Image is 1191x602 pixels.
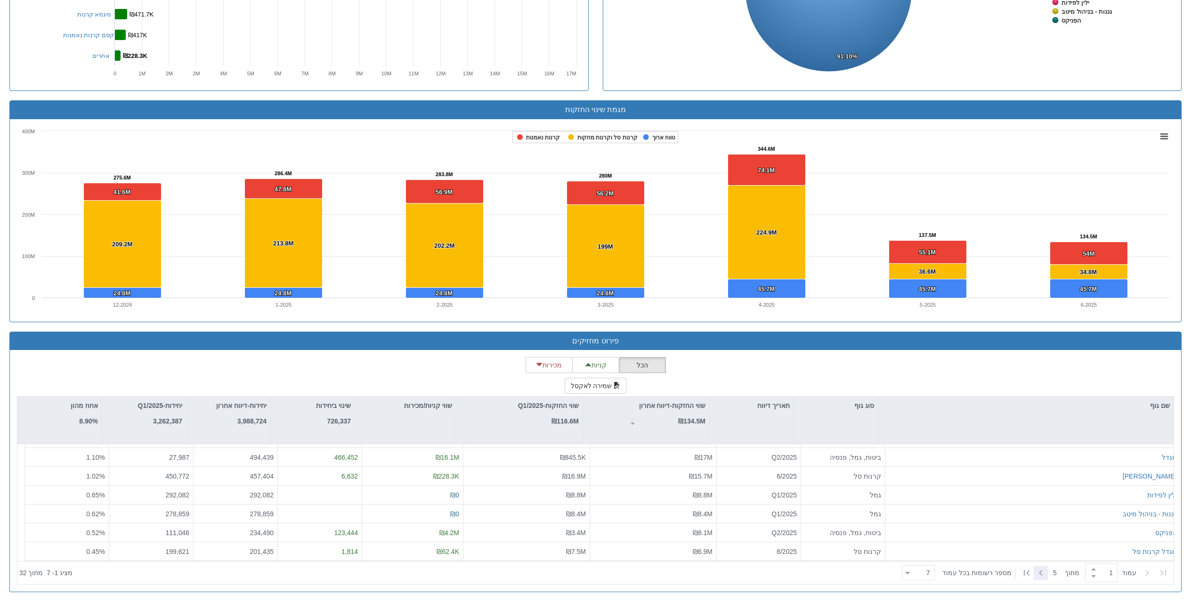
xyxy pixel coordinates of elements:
text: 2-2025 [437,302,453,308]
text: 200M [22,212,35,218]
text: 0 [32,295,35,301]
button: שמירה לאקסל [565,378,627,394]
h3: פירוט מחזיקים [17,337,1174,345]
tspan: קרנות סל וקרנות מחקות [577,134,638,141]
div: 0.45 % [29,547,105,556]
text: 4M [219,71,227,76]
div: [PERSON_NAME] [1123,472,1177,481]
div: 6,632 [282,472,358,481]
tspan: 134.5M [1080,234,1097,239]
span: ₪62.4K [437,548,459,555]
tspan: ₪417K [128,32,147,39]
button: הכל [619,357,666,373]
div: 111,046 [113,528,189,537]
text: 13M [462,71,472,76]
div: 292,082 [113,490,189,500]
div: 450,772 [113,472,189,481]
text: 11M [408,71,418,76]
text: 5-2025 [920,302,936,308]
div: ביטוח, גמל, פנסיה [805,528,881,537]
strong: 8.90% [79,417,98,425]
span: ₪8.8M [566,491,586,499]
text: 1M [138,71,146,76]
tspan: 286.4M [275,171,292,176]
button: מגדל [1162,453,1177,462]
span: ₪7.5M [566,548,586,555]
tspan: 56.9M [436,188,453,195]
tspan: 280M [599,173,612,179]
tspan: 74.1M [758,167,775,174]
text: 2M [165,71,172,76]
text: 400M [22,129,35,134]
strong: 3,988,724 [237,417,267,425]
div: סוג גוף [794,397,878,415]
tspan: טווח ארוך [652,134,675,141]
tspan: 275.6M [113,175,131,180]
span: ‏מספר רשומות בכל עמוד [942,568,1012,578]
tspan: ₪471.7K [130,11,154,18]
tspan: 344.6M [758,146,775,152]
div: Q2/2025 [721,453,797,462]
span: ₪228.3K [433,472,459,480]
text: 6-2025 [1081,302,1097,308]
strong: 726,337 [327,417,351,425]
div: קרנות סל [805,472,881,481]
div: 1.10 % [29,453,105,462]
text: 3-2025 [598,302,614,308]
span: ₪6.9M [693,548,713,555]
div: 123,444 [282,528,358,537]
tspan: 137.5M [919,232,936,238]
text: 5M [247,71,254,76]
tspan: 45.7M [1080,285,1097,293]
tspan: 209.2M [112,241,132,248]
tspan: 202.2M [434,242,454,249]
text: 17M [566,71,576,76]
span: ₪15.7M [689,472,713,480]
tspan: גננות - בניהול מיטב [1061,8,1112,15]
p: שווי החזקות-דיווח אחרון [639,400,705,411]
div: 457,404 [197,472,274,481]
div: ביטוח, גמל, פנסיה [805,453,881,462]
div: 292,082 [197,490,274,500]
div: 6/2025 [721,472,797,481]
div: ‏מציג 1 - 7 ‏ מתוך 32 [19,562,73,583]
span: ₪8.4M [566,510,586,518]
text: 16M [544,71,554,76]
span: 5 [1053,568,1065,578]
div: 278,859 [113,509,189,519]
div: 27,987 [113,453,189,462]
h3: מגמת שינוי החזקות [17,106,1174,114]
span: ₪4.2M [439,529,459,537]
button: מכירות [526,357,573,373]
span: ₪16.1M [436,454,459,461]
span: ‏עמוד [1122,568,1136,578]
div: Q2/2025 [721,528,797,537]
tspan: 45.7M [919,285,936,293]
div: 278,859 [197,509,274,519]
button: גננות - בניהול מיטב [1123,509,1177,519]
div: 0.65 % [29,490,105,500]
text: 3M [193,71,200,76]
tspan: 55.1M [919,249,936,256]
a: סיגמא קרנות [77,11,111,18]
span: ₪8.1M [693,529,713,537]
span: ₪845.5K [560,454,586,461]
button: מגדל קרנות סל [1133,547,1177,556]
span: ₪17M [695,454,713,461]
button: ילין לפידות [1147,490,1177,500]
div: 201,435 [197,547,274,556]
button: קניות [572,357,619,373]
tspan: קרנות נאמנות [526,134,560,141]
div: 0.62 % [29,509,105,519]
text: 12M [436,71,446,76]
p: אחוז מהון [71,400,98,411]
a: אחרים [92,52,110,59]
button: הפניקס [1155,528,1177,537]
strong: ₪134.5M [678,417,705,425]
tspan: 47.8M [275,186,292,193]
div: תאריך דיווח [710,397,794,415]
div: גמל [805,490,881,500]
